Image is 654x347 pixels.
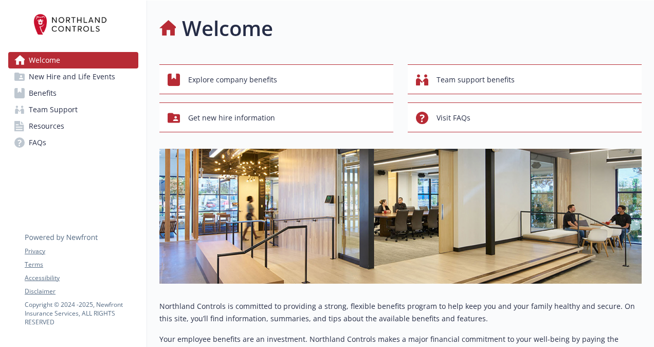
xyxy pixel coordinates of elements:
a: Accessibility [25,273,138,283]
a: Resources [8,118,138,134]
button: Visit FAQs [408,102,642,132]
p: Northland Controls is committed to providing a strong, flexible benefits program to help keep you... [159,300,642,325]
span: Team support benefits [437,70,515,90]
span: Welcome [29,52,60,68]
a: New Hire and Life Events [8,68,138,85]
span: Benefits [29,85,57,101]
a: Disclaimer [25,287,138,296]
h1: Welcome [182,13,273,44]
a: Privacy [25,247,138,256]
button: Explore company benefits [159,64,393,94]
a: Benefits [8,85,138,101]
a: Team Support [8,101,138,118]
a: FAQs [8,134,138,151]
p: Copyright © 2024 - 2025 , Newfront Insurance Services, ALL RIGHTS RESERVED [25,300,138,326]
span: Get new hire information [188,108,275,128]
span: Resources [29,118,64,134]
span: Visit FAQs [437,108,470,128]
a: Terms [25,260,138,269]
span: FAQs [29,134,46,151]
button: Team support benefits [408,64,642,94]
img: overview page banner [159,149,642,284]
button: Get new hire information [159,102,393,132]
span: New Hire and Life Events [29,68,115,85]
a: Welcome [8,52,138,68]
span: Team Support [29,101,78,118]
span: Explore company benefits [188,70,277,90]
